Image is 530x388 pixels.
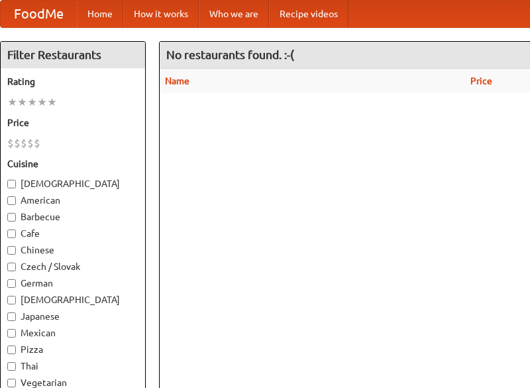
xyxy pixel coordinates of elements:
label: Pizza [7,343,138,356]
h4: Filter Restaurants [1,42,145,68]
h5: Price [7,116,138,129]
label: Czech / Slovak [7,260,138,273]
li: ★ [27,95,37,109]
input: [DEMOGRAPHIC_DATA] [7,180,16,188]
input: Thai [7,362,16,371]
a: Who we are [199,1,269,27]
label: Barbecue [7,210,138,224]
label: Mexican [7,326,138,340]
label: [DEMOGRAPHIC_DATA] [7,293,138,306]
input: Japanese [7,312,16,321]
a: Name [165,76,189,86]
li: ★ [47,95,57,109]
li: ★ [17,95,27,109]
li: ★ [7,95,17,109]
li: $ [7,136,14,151]
label: [DEMOGRAPHIC_DATA] [7,177,138,190]
li: $ [34,136,40,151]
a: Recipe videos [269,1,348,27]
input: Pizza [7,346,16,354]
li: $ [21,136,27,151]
input: American [7,196,16,205]
label: American [7,194,138,207]
label: Japanese [7,310,138,323]
input: Barbecue [7,213,16,222]
input: German [7,279,16,288]
li: $ [27,136,34,151]
li: ★ [37,95,47,109]
label: German [7,277,138,290]
a: How it works [123,1,199,27]
input: Chinese [7,246,16,255]
a: Home [77,1,123,27]
input: Vegetarian [7,379,16,387]
ng-pluralize: No restaurants found. :-( [166,48,294,61]
a: Price [470,76,492,86]
input: Czech / Slovak [7,263,16,271]
h5: Cuisine [7,157,138,170]
label: Thai [7,359,138,373]
label: Cafe [7,227,138,240]
input: Mexican [7,329,16,338]
li: $ [14,136,21,151]
label: Chinese [7,243,138,257]
h5: Rating [7,75,138,88]
input: Cafe [7,229,16,238]
input: [DEMOGRAPHIC_DATA] [7,296,16,304]
a: FoodMe [1,1,77,27]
